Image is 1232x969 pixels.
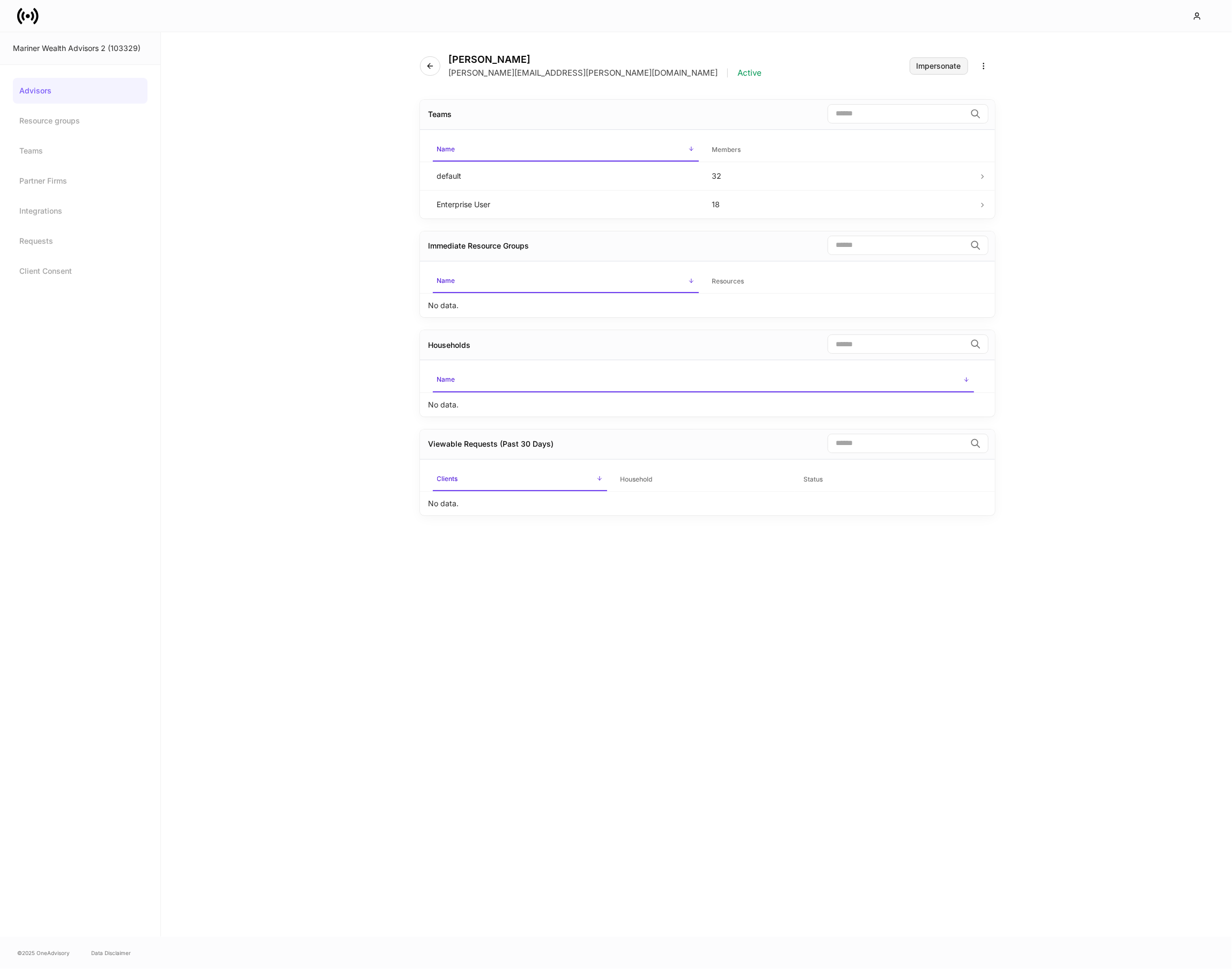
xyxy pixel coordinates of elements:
span: Clients [433,468,608,491]
h4: [PERSON_NAME] [449,54,762,65]
p: No data. [429,399,459,410]
span: Household [616,469,791,491]
h6: Name [437,144,455,154]
span: Name [433,369,974,392]
a: Data Disclaimer [91,949,131,957]
h6: Household [620,474,652,484]
p: No data. [429,498,459,509]
p: No data. [429,300,459,311]
span: Name [433,139,699,162]
div: Impersonate [917,62,961,70]
td: Enterprise User [429,190,704,218]
a: Client Consent [13,258,147,284]
a: Advisors [13,78,147,104]
td: 32 [703,162,978,190]
h6: Status [803,474,823,484]
div: Teams [429,109,452,120]
td: default [429,162,704,190]
span: Members [707,139,974,161]
p: | [727,68,729,78]
h6: Name [437,374,455,384]
div: Viewable Requests (Past 30 Days) [429,439,554,449]
h6: Resources [712,276,744,286]
span: Resources [707,271,974,293]
td: 18 [703,190,978,218]
span: Name [433,270,699,293]
div: Mariner Wealth Advisors 2 (103329) [13,43,147,54]
div: Households [429,340,471,351]
div: Immediate Resource Groups [429,241,529,251]
a: Teams [13,138,147,164]
h6: Clients [437,473,458,484]
a: Requests [13,228,147,254]
p: Active [738,68,762,78]
span: © 2025 OneAdvisory [17,949,70,957]
a: Partner Firms [13,168,147,194]
a: Resource groups [13,108,147,134]
h6: Name [437,275,455,286]
span: Status [799,469,974,491]
h6: Members [712,144,741,155]
button: Impersonate [910,57,968,75]
p: [PERSON_NAME][EMAIL_ADDRESS][PERSON_NAME][DOMAIN_NAME] [449,68,718,78]
a: Integrations [13,198,147,224]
